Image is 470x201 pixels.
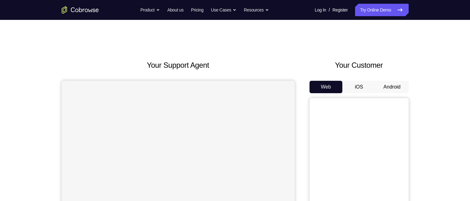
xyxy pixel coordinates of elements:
a: Log In [315,4,326,16]
button: Android [376,81,409,93]
button: Resources [244,4,269,16]
a: About us [167,4,183,16]
h2: Your Support Agent [62,60,295,71]
button: Product [140,4,160,16]
button: iOS [342,81,376,93]
a: Register [332,4,348,16]
button: Web [310,81,343,93]
a: Try Online Demo [355,4,408,16]
button: Use Cases [211,4,236,16]
span: / [329,6,330,14]
a: Go to the home page [62,6,99,14]
h2: Your Customer [310,60,409,71]
a: Pricing [191,4,203,16]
